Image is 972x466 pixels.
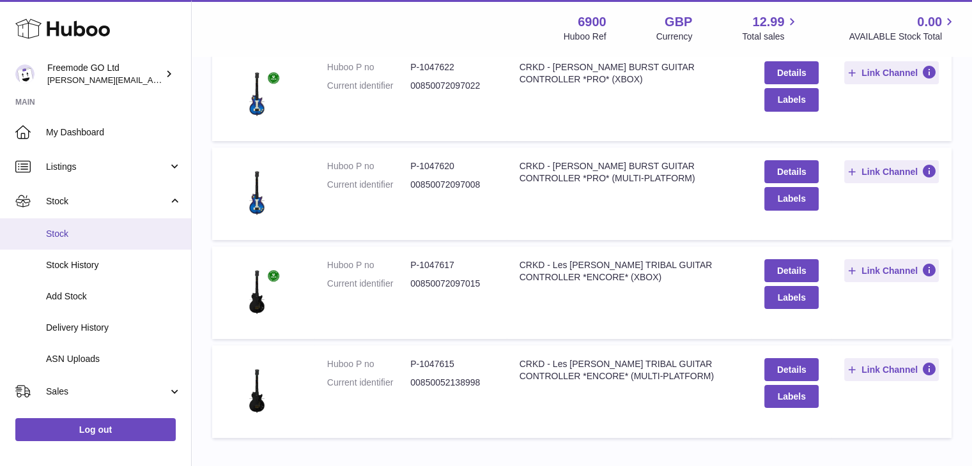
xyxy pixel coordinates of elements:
dd: 00850072097022 [410,80,493,92]
dt: Current identifier [327,80,410,92]
div: CRKD - [PERSON_NAME] BURST GUITAR CONTROLLER *PRO* (XBOX) [520,61,739,86]
dt: Huboo P no [327,61,410,73]
a: 0.00 AVAILABLE Stock Total [849,13,957,43]
span: ASN Uploads [46,353,181,365]
strong: GBP [665,13,692,31]
dd: P-1047615 [410,358,493,370]
div: CRKD - Les [PERSON_NAME] TRIBAL GUITAR CONTROLLER *ENCORE* (MULTI-PLATFORM) [520,358,739,382]
span: Delivery History [46,322,181,334]
dt: Huboo P no [327,160,410,172]
dd: P-1047617 [410,259,493,271]
span: Total sales [742,31,799,43]
img: CRKD - Les Paul BLACK TRIBAL GUITAR CONTROLLER *ENCORE* (MULTI-PLATFORM) [225,358,289,422]
img: CRKD - Les Paul BLUEBERRY BURST GUITAR CONTROLLER *PRO* (MULTI-PLATFORM) [225,160,289,224]
dd: P-1047622 [410,61,493,73]
span: AVAILABLE Stock Total [849,31,957,43]
strong: 6900 [578,13,606,31]
button: Labels [764,385,818,408]
button: Link Channel [844,61,939,84]
dt: Current identifier [327,377,410,389]
a: Details [764,358,818,381]
span: 12.99 [752,13,784,31]
span: Sales [46,386,168,398]
dd: 00850072097015 [410,278,493,290]
span: Listings [46,161,168,173]
dd: P-1047620 [410,160,493,172]
button: Labels [764,187,818,210]
span: [PERSON_NAME][EMAIL_ADDRESS][DOMAIN_NAME] [47,75,256,85]
span: Link Channel [861,166,918,177]
span: 0.00 [917,13,942,31]
div: CRKD - Les [PERSON_NAME] TRIBAL GUITAR CONTROLLER *ENCORE* (XBOX) [520,259,739,283]
span: Stock History [46,259,181,271]
span: Stock [46,228,181,240]
img: CRKD - Les Paul BLACK TRIBAL GUITAR CONTROLLER *ENCORE* (XBOX) [225,259,289,323]
button: Labels [764,88,818,111]
span: My Dashboard [46,126,181,139]
span: Add Stock [46,290,181,303]
span: Link Channel [861,67,918,79]
button: Link Channel [844,358,939,381]
div: CRKD - [PERSON_NAME] BURST GUITAR CONTROLLER *PRO* (MULTI-PLATFORM) [520,160,739,184]
button: Labels [764,286,818,309]
a: 12.99 Total sales [742,13,799,43]
dt: Current identifier [327,278,410,290]
div: Freemode GO Ltd [47,62,162,86]
div: Currency [656,31,693,43]
span: Link Channel [861,364,918,375]
img: CRKD - Les Paul BLUEBERRY BURST GUITAR CONTROLLER *PRO* (XBOX) [225,61,289,125]
span: Stock [46,195,168,207]
dt: Huboo P no [327,358,410,370]
a: Details [764,61,818,84]
span: Link Channel [861,265,918,276]
a: Log out [15,418,176,441]
dd: 00850052138998 [410,377,493,389]
dd: 00850072097008 [410,179,493,191]
a: Details [764,160,818,183]
img: lenka.smikniarova@gioteck.com [15,64,35,84]
div: Huboo Ref [564,31,606,43]
button: Link Channel [844,259,939,282]
dt: Current identifier [327,179,410,191]
dt: Huboo P no [327,259,410,271]
button: Link Channel [844,160,939,183]
a: Details [764,259,818,282]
